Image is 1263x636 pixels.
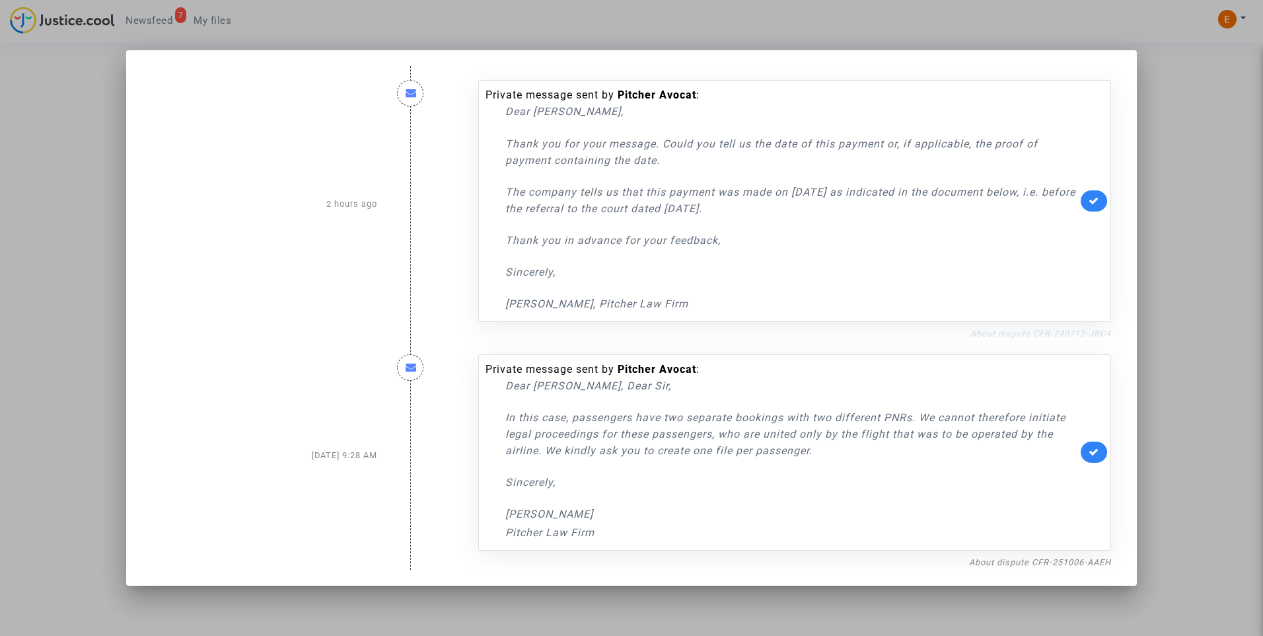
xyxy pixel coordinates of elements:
[505,474,1077,491] p: Sincerely,
[618,89,696,101] b: Pitcher Avocat
[142,341,386,570] div: [DATE] 9:28 AM
[618,363,696,376] b: Pitcher Avocat
[505,264,1077,280] p: Sincerely,
[505,506,1077,522] p: [PERSON_NAME]
[969,557,1111,567] a: About dispute CFR-251006-AAEH
[142,67,386,340] div: 2 hours ago
[486,362,1077,541] div: Private message sent by :
[505,296,1077,312] p: [PERSON_NAME], Pitcher Law Firm
[505,232,1077,249] p: Thank you in advance for your feedback,
[505,103,1077,120] p: Dear [PERSON_NAME],
[970,329,1111,338] a: About dispute CFR-240712-JRC4
[486,87,1077,312] div: Private message sent by :
[505,136,1077,169] p: Thank you for your message. Could you tell us the date of this payment or, if applicable, the pro...
[505,184,1077,217] p: The company tells us that this payment was made on [DATE] as indicated in the document below, i.e...
[505,378,1077,394] p: Dear [PERSON_NAME], Dear Sir,
[505,409,1077,459] p: In this case, passengers have two separate bookings with two different PNRs. We cannot therefore ...
[505,524,1077,541] p: Pitcher Law Firm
